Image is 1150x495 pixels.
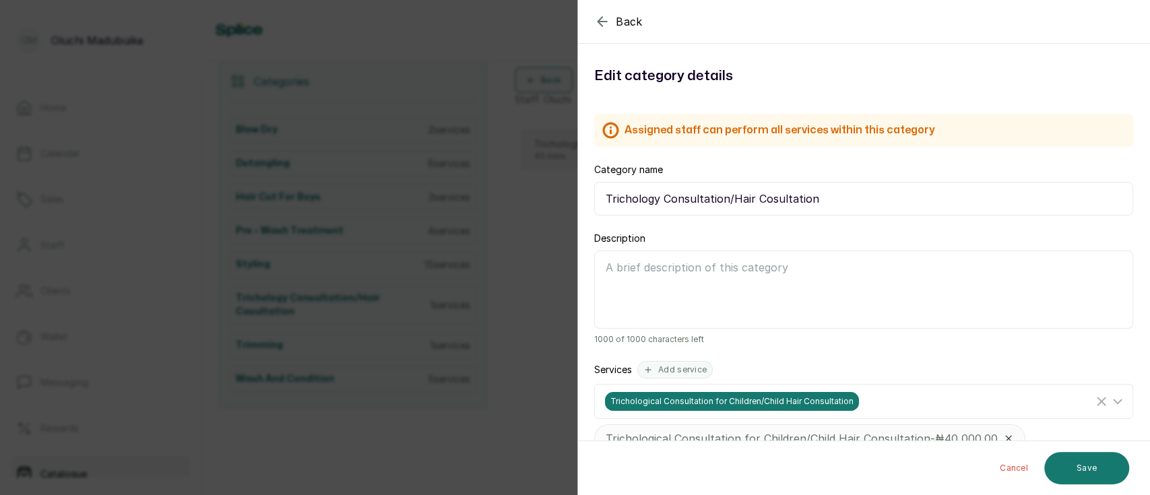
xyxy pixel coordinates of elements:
input: E.g Nails [594,182,1133,216]
button: Add service [637,361,713,378]
span: 1000 of 1000 characters left [594,334,1133,345]
button: Back [594,13,643,30]
label: Description [594,232,645,245]
span: Trichological Consultation for Children/Child Hair Consultation [605,392,859,411]
label: Services [594,363,632,376]
span: Back [616,13,643,30]
h1: Edit category details [594,65,1133,87]
label: Category name [594,163,663,176]
p: Trichological Consultation for Children/Child Hair Consultation - ₦40,000.00 [606,430,998,447]
button: Cancel [989,452,1039,484]
button: Save [1044,452,1129,484]
button: Clear Selected [1093,393,1110,409]
h2: Assigned staff can perform all services within this category [625,122,934,138]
